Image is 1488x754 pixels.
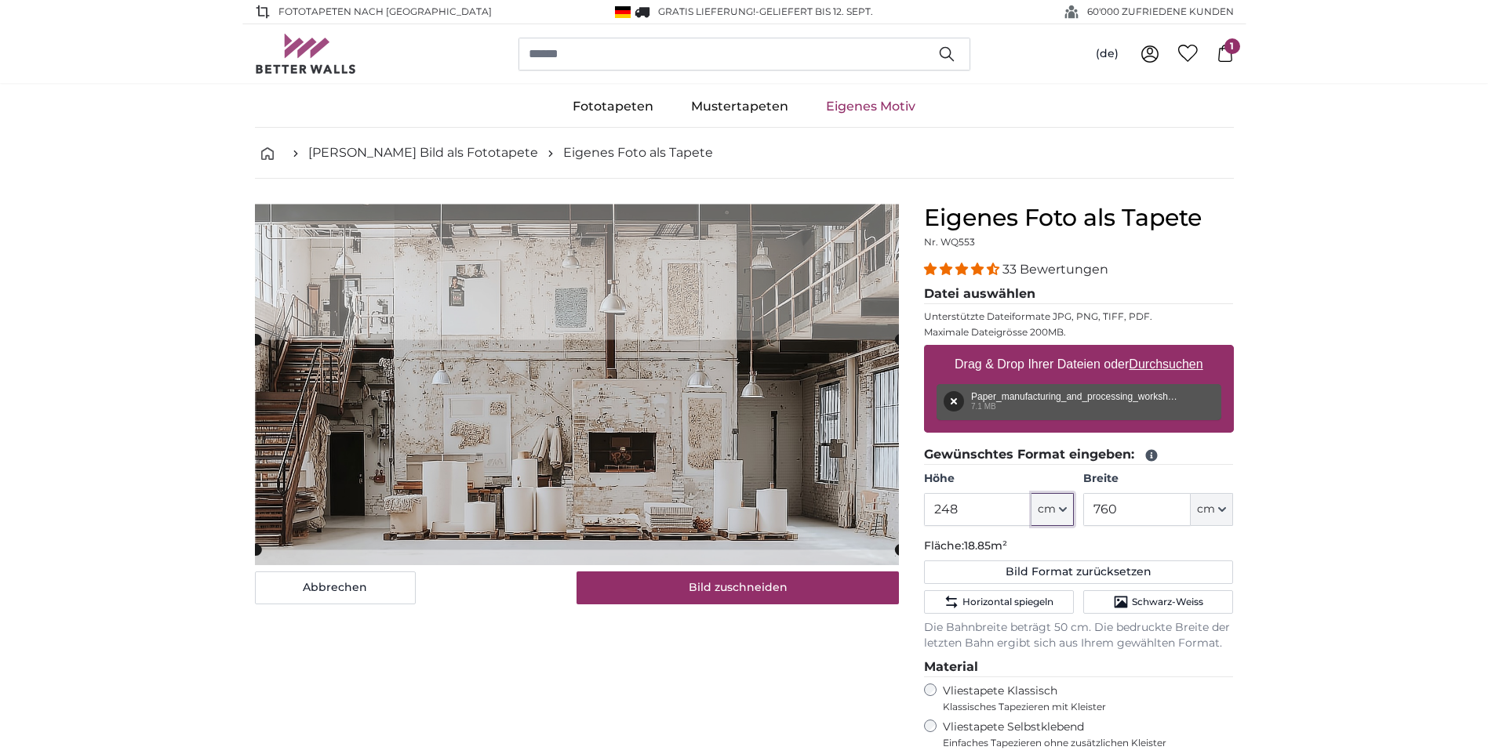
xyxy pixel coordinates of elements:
[962,596,1053,608] span: Horizontal spiegeln
[964,538,1007,553] span: 18.85m²
[278,5,492,19] span: Fototapeten nach [GEOGRAPHIC_DATA]
[1087,5,1234,19] span: 60'000 ZUFRIEDENE KUNDEN
[255,571,416,604] button: Abbrechen
[755,5,873,17] span: -
[943,737,1234,749] span: Einfaches Tapezieren ohne zusätzlichen Kleister
[924,204,1234,232] h1: Eigenes Foto als Tapete
[1031,493,1074,526] button: cm
[1083,471,1233,487] label: Breite
[943,701,1221,713] span: Klassisches Tapezieren mit Kleister
[924,560,1234,584] button: Bild Format zurücksetzen
[1129,357,1202,371] u: Durchsuchen
[924,590,1074,614] button: Horizontal spiegeln
[943,683,1221,713] label: Vliestapete Klassisch
[924,285,1234,304] legend: Datei auswählen
[948,349,1210,380] label: Drag & Drop Ihrer Dateien oder
[924,620,1234,651] p: Die Bahnbreite beträgt 50 cm. Die bedruckte Breite der letzten Bahn ergibt sich aus Ihrem gewählt...
[924,262,1002,277] span: 4.33 stars
[924,445,1234,465] legend: Gewünschtes Format eingeben:
[255,128,1234,179] nav: breadcrumbs
[1132,596,1203,608] span: Schwarz-Weiss
[924,310,1234,323] p: Unterstützte Dateiformate JPG, PNG, TIFF, PDF.
[554,86,672,127] a: Fototapeten
[924,236,975,248] span: Nr. WQ553
[1083,590,1233,614] button: Schwarz-Weiss
[1191,493,1233,526] button: cm
[672,86,807,127] a: Mustertapeten
[943,720,1234,749] label: Vliestapete Selbstklebend
[759,5,873,17] span: Geliefert bis 12. Sept.
[577,571,899,604] button: Bild zuschneiden
[1038,502,1056,517] span: cm
[308,143,538,162] a: [PERSON_NAME] Bild als Fototapete
[1197,502,1215,517] span: cm
[615,6,631,18] img: Deutschland
[924,658,1234,677] legend: Material
[807,86,934,127] a: Eigenes Motiv
[924,326,1234,339] p: Maximale Dateigrösse 200MB.
[563,143,713,162] a: Eigenes Foto als Tapete
[1224,38,1240,54] span: 1
[658,5,755,17] span: GRATIS Lieferung!
[1002,262,1108,277] span: 33 Bewertungen
[1083,40,1131,68] button: (de)
[255,34,357,74] img: Betterwalls
[924,471,1074,487] label: Höhe
[924,538,1234,554] p: Fläche:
